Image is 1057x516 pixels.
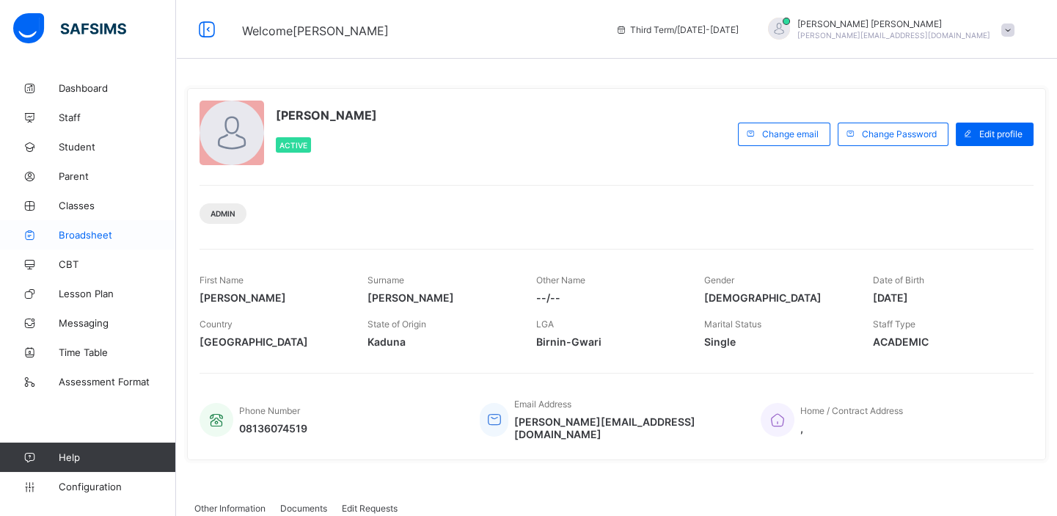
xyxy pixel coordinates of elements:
[276,108,377,123] span: [PERSON_NAME]
[59,258,176,270] span: CBT
[536,319,554,330] span: LGA
[59,112,176,123] span: Staff
[59,288,176,299] span: Lesson Plan
[873,275,924,286] span: Date of Birth
[59,170,176,182] span: Parent
[200,291,345,304] span: [PERSON_NAME]
[800,405,903,416] span: Home / Contract Address
[194,503,266,514] span: Other Information
[367,275,404,286] span: Surname
[873,335,1019,348] span: ACADEMIC
[704,335,850,348] span: Single
[704,275,734,286] span: Gender
[762,128,819,139] span: Change email
[514,415,739,440] span: [PERSON_NAME][EMAIL_ADDRESS][DOMAIN_NAME]
[873,291,1019,304] span: [DATE]
[704,291,850,304] span: [DEMOGRAPHIC_DATA]
[200,335,345,348] span: [GEOGRAPHIC_DATA]
[873,319,915,330] span: Staff Type
[536,335,682,348] span: Birnin-Gwari
[59,82,176,94] span: Dashboard
[979,128,1023,139] span: Edit profile
[753,18,1022,42] div: AhmadAdam
[536,275,585,286] span: Other Name
[200,319,233,330] span: Country
[279,141,307,150] span: Active
[13,13,126,44] img: safsims
[367,319,426,330] span: State of Origin
[536,291,682,304] span: --/--
[200,275,244,286] span: First Name
[797,31,990,40] span: [PERSON_NAME][EMAIL_ADDRESS][DOMAIN_NAME]
[342,503,398,514] span: Edit Requests
[59,376,176,388] span: Assessment Format
[59,229,176,241] span: Broadsheet
[280,503,327,514] span: Documents
[211,209,235,218] span: Admin
[862,128,937,139] span: Change Password
[59,141,176,153] span: Student
[242,23,389,38] span: Welcome [PERSON_NAME]
[514,399,571,410] span: Email Address
[59,346,176,358] span: Time Table
[367,291,513,304] span: [PERSON_NAME]
[797,18,990,29] span: [PERSON_NAME] [PERSON_NAME]
[59,451,175,463] span: Help
[800,422,903,435] span: ,
[59,200,176,211] span: Classes
[367,335,513,348] span: Kaduna
[615,24,739,35] span: session/term information
[239,422,307,435] span: 08136074519
[59,481,175,493] span: Configuration
[704,319,761,330] span: Marital Status
[239,405,300,416] span: Phone Number
[59,317,176,329] span: Messaging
